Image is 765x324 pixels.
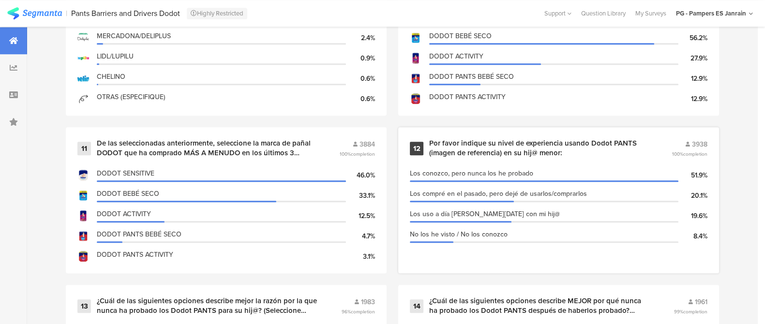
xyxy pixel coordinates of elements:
[77,73,89,84] img: d3qka8e8qzmug1.cloudfront.net%2Fitem%2F646893ebb60eecf18da6.png
[77,169,89,181] img: d3qka8e8qzmug1.cloudfront.net%2Fitem%2F3118506c9b9d62713cf4.png
[97,31,171,41] span: MERCADONA/DELIPLUS
[630,9,671,18] a: My Surveys
[97,51,134,61] span: LIDL/LUPILU
[410,52,421,64] img: d3qka8e8qzmug1.cloudfront.net%2Fitem%2Ffc19a877d37f56e0a48b.png
[97,209,151,219] span: DODOT ACTIVITY
[346,74,375,84] div: 0.6%
[77,32,89,44] img: d3qka8e8qzmug1.cloudfront.net%2Fitem%2Fcbd11a019f47c771da2e.png
[77,210,89,221] img: d3qka8e8qzmug1.cloudfront.net%2Fitem%2Ffc19a877d37f56e0a48b.png
[410,189,587,199] span: Los compré en el pasado, pero dejé de usarlos/comprarlos
[77,52,89,64] img: d3qka8e8qzmug1.cloudfront.net%2Fitem%2F97be6a2dc04c0249164b.png
[695,297,707,307] span: 1961
[683,308,707,315] span: completion
[678,211,707,221] div: 19.6%
[346,231,375,241] div: 4.7%
[410,209,560,219] span: Los uso a día [PERSON_NAME][DATE] con mi hij@
[678,170,707,180] div: 51.9%
[672,150,707,158] span: 100%
[346,94,375,104] div: 0.6%
[346,191,375,201] div: 33.1%
[346,33,375,43] div: 2.4%
[678,33,707,43] div: 56.2%
[77,142,91,155] div: 11
[429,31,492,41] span: DODOT BEBÉ SECO
[97,250,173,260] span: DODOT PANTS ACTIVITY
[429,139,648,158] div: Por favor indique su nivel de experiencia usando Dodot PANTS (imagen de referencia) en su hij@ me...
[429,51,483,61] span: DODOT ACTIVITY
[77,190,89,201] img: d3qka8e8qzmug1.cloudfront.net%2Fitem%2F65f509051888b8b2f683.png
[346,251,375,262] div: 3.1%
[97,229,181,239] span: DODOT PANTS BEBÉ SECO
[576,9,630,18] a: Question Library
[346,53,375,63] div: 0.9%
[71,9,180,18] div: Pants Barriers and Drivers Dodot
[361,297,375,307] span: 1983
[429,92,506,102] span: DODOT PANTS ACTIVITY
[346,170,375,180] div: 46.0%
[97,92,165,102] span: OTRAS (ESPECIFIQUE)
[97,139,316,158] div: De las seleccionadas anteriormente, seleccione la marca de pañal DOD﻿OT que ha comprado MÁS A MEN...
[97,72,125,82] span: CHELINO
[410,168,533,178] span: Los conozco, pero nunca los he probado
[410,229,508,239] span: No los he visto / No los conozco
[429,296,650,315] div: ¿Cuál de las siguientes opciones describe MEJOR por qué nunca ha probado los Dodot PANTS después ...
[410,299,423,313] div: 14
[410,142,423,155] div: 12
[674,308,707,315] span: 99%
[351,308,375,315] span: completion
[410,32,421,44] img: d3qka8e8qzmug1.cloudfront.net%2Fitem%2F65f509051888b8b2f683.png
[340,150,375,158] span: 100%
[692,139,707,149] span: 3938
[187,8,247,19] div: Highly Restricted
[66,8,67,19] div: |
[683,150,707,158] span: completion
[410,73,421,84] img: d3qka8e8qzmug1.cloudfront.net%2Fitem%2Fb8d5596ec670b2f13116.png
[429,72,514,82] span: DODOT PANTS BEBÉ SECO
[346,211,375,221] div: 12.5%
[676,9,746,18] div: PG - Pampers ES Janrain
[97,189,159,199] span: DODOT BEBÉ SECO
[351,150,375,158] span: completion
[7,7,62,19] img: segmanta logo
[678,53,707,63] div: 27.9%
[410,93,421,104] img: d3qka8e8qzmug1.cloudfront.net%2Fitem%2Ff1a1015a9a4490c7fea6.png
[342,308,375,315] span: 96%
[678,231,707,241] div: 8.4%
[77,230,89,242] img: d3qka8e8qzmug1.cloudfront.net%2Fitem%2Fb8d5596ec670b2f13116.png
[678,74,707,84] div: 12.9%
[77,93,89,104] img: d3qka8e8qzmug1.cloudfront.net%2Fitem%2F4c6144708669bc42b531.png
[678,191,707,201] div: 20.1%
[678,94,707,104] div: 12.9%
[77,250,89,262] img: d3qka8e8qzmug1.cloudfront.net%2Fitem%2Ff1a1015a9a4490c7fea6.png
[544,6,571,21] div: Support
[77,299,91,313] div: 13
[97,168,154,178] span: DODOT SENSITIVE
[360,139,375,149] span: 3884
[97,296,318,315] div: ¿Cuál de las siguientes opciones describe mejor la razón por la que nunca ha probado los Dodot PA...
